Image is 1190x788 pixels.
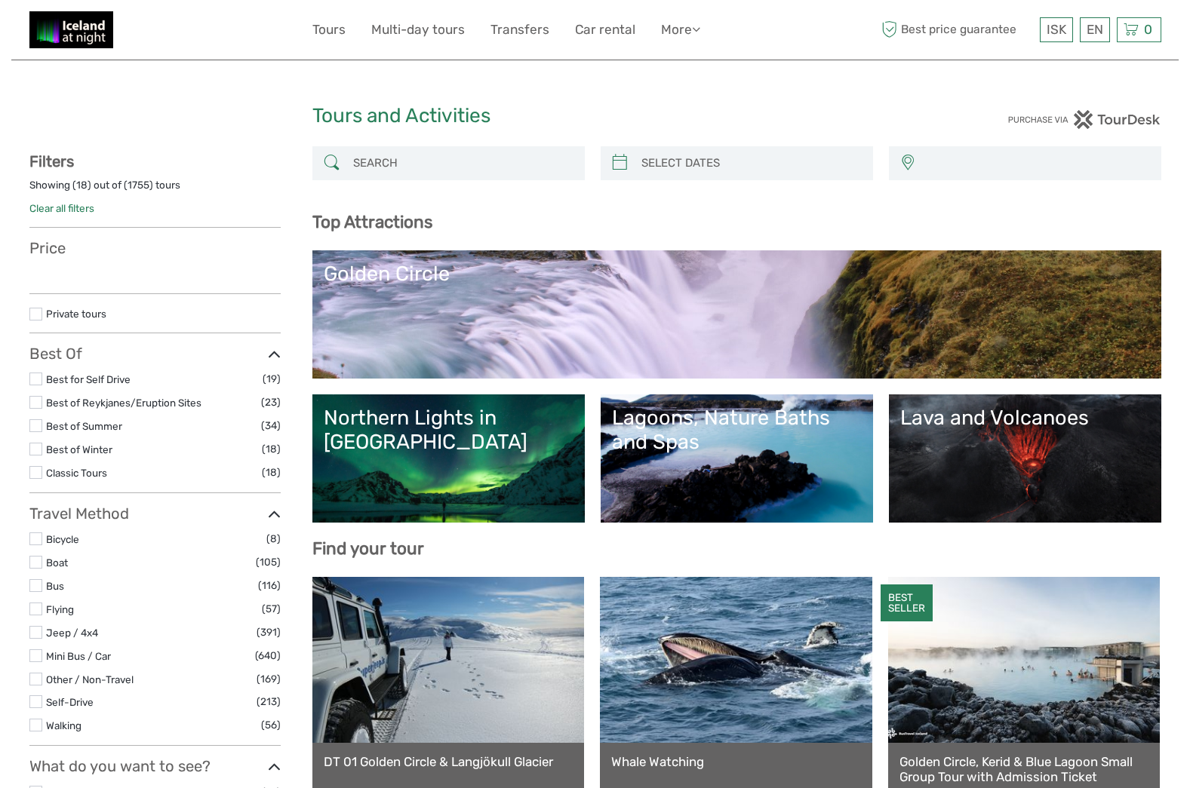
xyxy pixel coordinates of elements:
a: Transfers [490,19,549,41]
span: ISK [1047,22,1066,37]
div: Showing ( ) out of ( ) tours [29,178,281,201]
span: (391) [257,624,281,641]
a: Self-Drive [46,696,94,708]
a: Private tours [46,308,106,320]
div: Lagoons, Nature Baths and Spas [612,406,862,455]
a: Golden Circle [324,262,1150,367]
span: (19) [263,370,281,388]
a: Lagoons, Nature Baths and Spas [612,406,862,511]
b: Top Attractions [312,212,432,232]
span: (105) [256,553,281,571]
a: Jeep / 4x4 [46,627,98,639]
a: Boat [46,557,68,569]
strong: Filters [29,152,74,170]
input: SEARCH [347,150,577,176]
a: Lava and Volcanoes [900,406,1150,511]
a: Northern Lights in [GEOGRAPHIC_DATA] [324,406,573,511]
span: Best price guarantee [878,17,1036,42]
img: 2375-0893e409-a1bb-4841-adb0-b7e32975a913_logo_small.jpg [29,11,113,48]
label: 18 [76,178,88,192]
span: (169) [257,670,281,688]
span: 0 [1142,22,1155,37]
span: (213) [257,693,281,710]
a: Bicycle [46,533,79,545]
h1: Tours and Activities [312,104,878,128]
span: (116) [258,577,281,594]
input: SELECT DATES [635,150,866,176]
a: Flying [46,603,74,615]
a: Clear all filters [29,202,94,214]
span: (18) [262,464,281,481]
h3: Travel Method [29,504,281,523]
span: (57) [262,600,281,618]
h3: What do you want to see? [29,757,281,775]
div: Lava and Volcanoes [900,406,1150,430]
a: DT 01 Golden Circle & Langjökull Glacier [324,754,573,769]
h3: Best Of [29,345,281,363]
a: More [661,19,700,41]
div: Golden Circle [324,262,1150,286]
span: (18) [262,440,281,458]
a: Whale Watching [611,754,861,769]
a: Mini Bus / Car [46,650,111,662]
div: EN [1080,17,1110,42]
div: Northern Lights in [GEOGRAPHIC_DATA] [324,406,573,455]
span: (34) [261,417,281,434]
b: Find your tour [312,538,424,559]
a: Classic Tours [46,467,107,479]
a: Walking [46,719,81,731]
a: Bus [46,580,64,592]
span: (640) [255,647,281,664]
h3: Price [29,239,281,257]
div: BEST SELLER [881,584,933,622]
span: (56) [261,716,281,734]
span: (23) [261,394,281,411]
a: Best of Winter [46,443,112,455]
a: Best of Reykjanes/Eruption Sites [46,397,201,409]
a: Best for Self Drive [46,373,131,385]
a: Golden Circle, Kerid & Blue Lagoon Small Group Tour with Admission Ticket [899,754,1149,785]
img: PurchaseViaTourDesk.png [1007,110,1161,129]
a: Tours [312,19,346,41]
a: Multi-day tours [371,19,465,41]
a: Other / Non-Travel [46,673,134,685]
span: (8) [266,530,281,547]
label: 1755 [128,178,149,192]
a: Best of Summer [46,420,122,432]
a: Car rental [575,19,635,41]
